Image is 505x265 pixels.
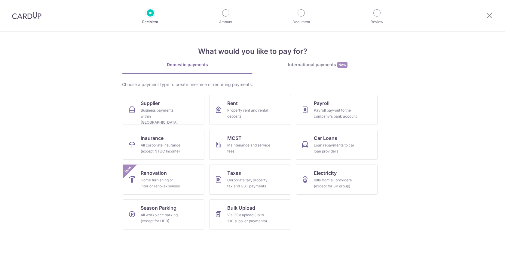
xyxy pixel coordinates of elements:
a: MCSTMaintenance and service fees [209,130,291,160]
a: PayrollPayroll pay-out to the company's bank account [296,95,378,125]
div: Maintenance and service fees [227,142,271,154]
span: Renovation [141,169,167,177]
div: All workplace parking (except for HDB) [141,212,184,224]
span: Insurance [141,134,164,142]
a: SupplierBusiness payments within [GEOGRAPHIC_DATA] [123,95,204,125]
span: MCST [227,134,242,142]
div: Corporate tax, property tax and GST payments [227,177,271,189]
span: New [337,62,347,68]
a: RenovationHome furnishing or interior reno-expensesNew [123,165,204,195]
span: Season Parking [141,204,176,211]
a: RentProperty rent and rental deposits [209,95,291,125]
span: Car Loans [314,134,337,142]
a: Car LoansLoan repayments to car loan providers [296,130,378,160]
span: Rent [227,100,238,107]
div: Business payments within [GEOGRAPHIC_DATA] [141,107,184,125]
a: TaxesCorporate tax, property tax and GST payments [209,165,291,195]
a: Bulk UploadVia CSV upload (up to 100 supplier payments) [209,199,291,230]
p: Recipient [128,19,173,25]
p: Amount [204,19,248,25]
img: CardUp [12,12,41,19]
span: Payroll [314,100,329,107]
div: Payroll pay-out to the company's bank account [314,107,357,119]
span: Electricity [314,169,337,177]
a: Season ParkingAll workplace parking (except for HDB) [123,199,204,230]
p: Review [355,19,399,25]
span: Supplier [141,100,160,107]
div: Choose a payment type to create one-time or recurring payments. [122,82,383,88]
div: Via CSV upload (up to 100 supplier payments) [227,212,271,224]
div: Loan repayments to car loan providers [314,142,357,154]
span: New [123,165,133,174]
p: Document [279,19,323,25]
span: Bulk Upload [227,204,255,211]
div: Property rent and rental deposits [227,107,271,119]
div: Home furnishing or interior reno-expenses [141,177,184,189]
a: ElectricityBills from all providers (except for SP group) [296,165,378,195]
a: InsuranceAll corporate insurance (except NTUC Income) [123,130,204,160]
div: Bills from all providers (except for SP group) [314,177,357,189]
span: Taxes [227,169,241,177]
div: All corporate insurance (except NTUC Income) [141,142,184,154]
div: International payments [252,62,383,68]
h4: What would you like to pay for? [122,46,383,57]
div: Domestic payments [122,62,252,68]
iframe: Opens a widget where you can find more information [467,247,499,262]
